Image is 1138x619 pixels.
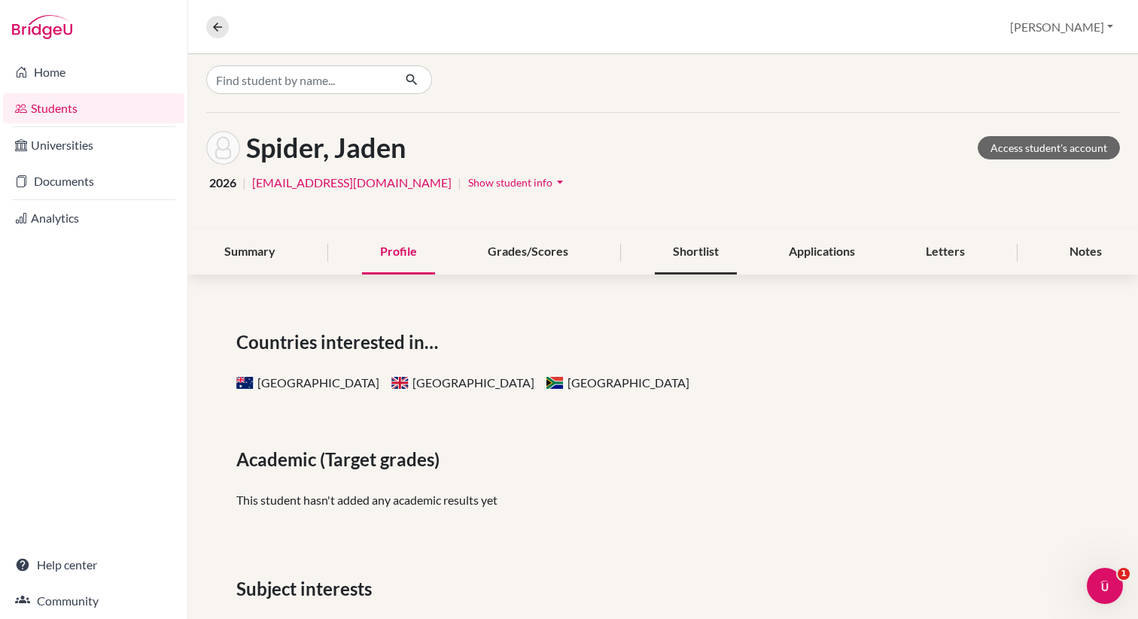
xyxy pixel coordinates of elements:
[236,491,1090,509] p: This student hasn't added any academic results yet
[12,15,72,39] img: Bridge-U
[206,65,393,94] input: Find student by name...
[3,203,184,233] a: Analytics
[1051,230,1120,275] div: Notes
[3,166,184,196] a: Documents
[236,329,444,356] span: Countries interested in…
[206,230,294,275] div: Summary
[546,376,564,390] span: South Africa
[362,230,435,275] div: Profile
[1118,568,1130,580] span: 1
[3,93,184,123] a: Students
[458,174,461,192] span: |
[236,375,379,390] span: [GEOGRAPHIC_DATA]
[655,230,737,275] div: Shortlist
[3,57,184,87] a: Home
[242,174,246,192] span: |
[391,375,534,390] span: [GEOGRAPHIC_DATA]
[246,132,406,164] h1: Spider, Jaden
[978,136,1120,159] a: Access student's account
[1087,568,1123,604] iframe: Intercom live chat
[236,575,378,602] span: Subject interests
[3,550,184,580] a: Help center
[252,174,452,192] a: [EMAIL_ADDRESS][DOMAIN_NAME]
[470,230,586,275] div: Grades/Scores
[236,376,254,390] span: Australia
[771,230,873,275] div: Applications
[209,174,236,192] span: 2026
[3,130,184,160] a: Universities
[552,174,567,190] i: arrow_drop_down
[206,131,240,165] img: Jaden Spider's avatar
[468,176,552,189] span: Show student info
[236,446,446,473] span: Academic (Target grades)
[546,375,689,390] span: [GEOGRAPHIC_DATA]
[467,171,568,194] button: Show student infoarrow_drop_down
[1003,13,1120,41] button: [PERSON_NAME]
[908,230,983,275] div: Letters
[3,586,184,616] a: Community
[391,376,409,390] span: United Kingdom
